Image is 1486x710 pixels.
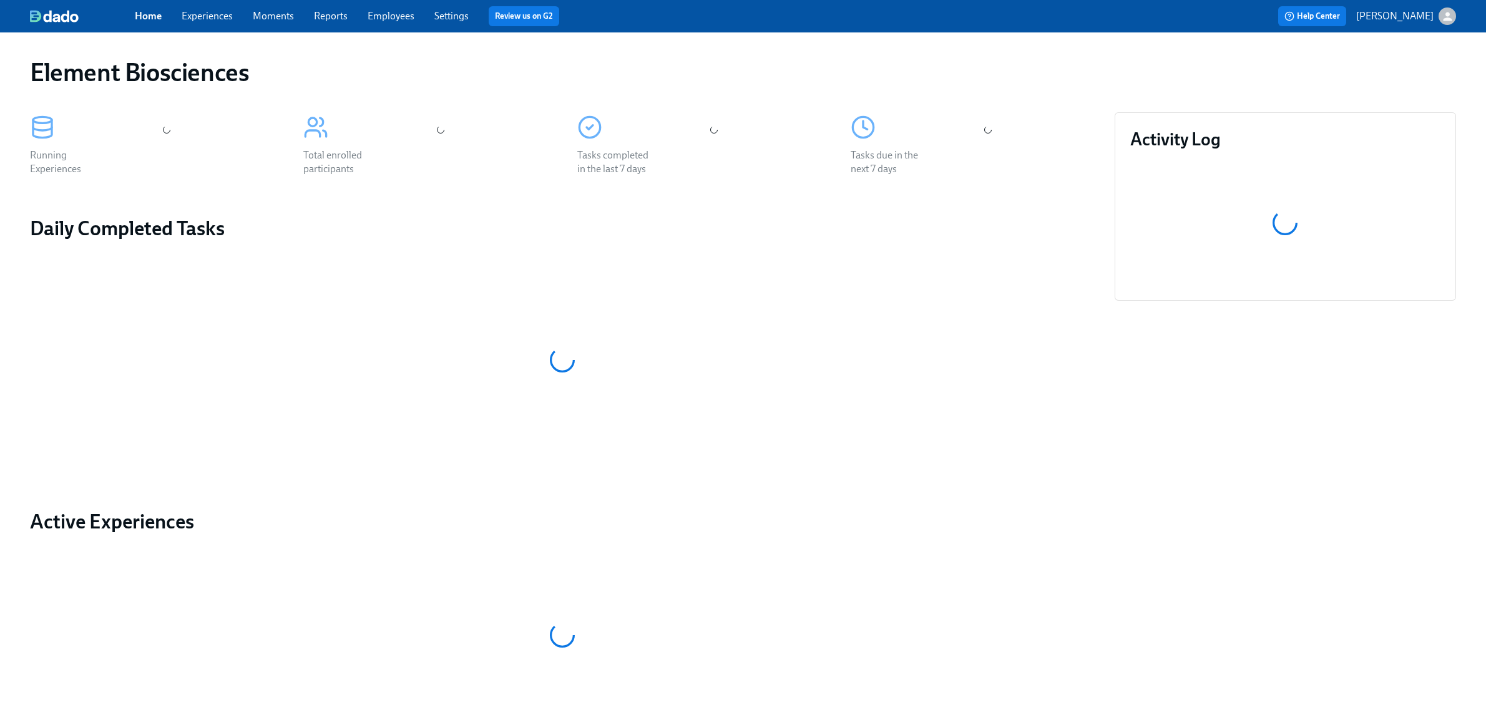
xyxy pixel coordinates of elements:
div: Tasks due in the next 7 days [851,148,931,176]
a: Reports [314,10,348,22]
div: Tasks completed in the last 7 days [577,148,657,176]
button: [PERSON_NAME] [1356,7,1456,25]
h2: Daily Completed Tasks [30,216,1095,241]
button: Help Center [1278,6,1346,26]
a: Home [135,10,162,22]
a: Employees [368,10,414,22]
img: dado [30,10,79,22]
a: dado [30,10,135,22]
h3: Activity Log [1130,128,1440,150]
a: Active Experiences [30,509,1095,534]
h1: Element Biosciences [30,57,249,87]
div: Running Experiences [30,148,110,176]
a: Settings [434,10,469,22]
p: [PERSON_NAME] [1356,9,1434,23]
a: Moments [253,10,294,22]
span: Help Center [1284,10,1340,22]
a: Experiences [182,10,233,22]
div: Total enrolled participants [303,148,383,176]
a: Review us on G2 [495,10,553,22]
button: Review us on G2 [489,6,559,26]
